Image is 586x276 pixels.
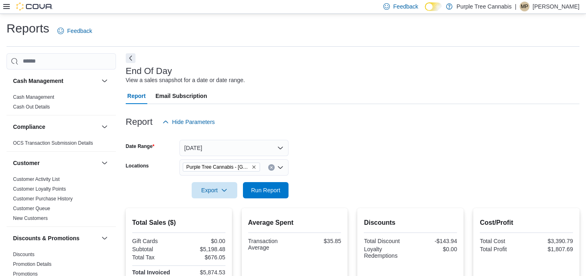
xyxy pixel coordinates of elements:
[251,165,256,170] button: Remove Purple Tree Cannabis - Toronto from selection in this group
[126,163,149,169] label: Locations
[180,269,225,276] div: $5,874.53
[126,53,136,63] button: Next
[13,159,39,167] h3: Customer
[364,218,457,228] h2: Discounts
[248,238,293,251] div: Transaction Average
[13,176,60,182] a: Customer Activity List
[13,77,98,85] button: Cash Management
[13,252,35,257] a: Discounts
[520,2,529,11] div: Matt Piotrowicz
[521,2,528,11] span: MP
[180,246,225,252] div: $5,198.48
[296,238,341,244] div: $35.85
[13,196,73,202] a: Customer Purchase History
[13,140,93,146] a: OCS Transaction Submission Details
[480,246,525,252] div: Total Profit
[248,218,341,228] h2: Average Spent
[13,261,52,267] span: Promotion Details
[412,238,457,244] div: -$143.94
[192,182,237,198] button: Export
[126,76,245,85] div: View a sales snapshot for a date or date range.
[425,2,442,11] input: Dark Mode
[268,164,275,171] button: Clear input
[7,138,116,151] div: Compliance
[13,94,54,100] a: Cash Management
[13,186,66,192] a: Customer Loyalty Points
[132,246,177,252] div: Subtotal
[13,234,79,242] h3: Discounts & Promotions
[13,123,98,131] button: Compliance
[13,159,98,167] button: Customer
[100,76,109,86] button: Cash Management
[7,174,116,226] div: Customer
[155,88,207,104] span: Email Subscription
[16,2,53,11] img: Cova
[480,238,525,244] div: Total Cost
[13,186,66,192] span: Customer Loyalty Points
[67,27,92,35] span: Feedback
[197,182,232,198] span: Export
[533,2,579,11] p: [PERSON_NAME]
[183,163,260,172] span: Purple Tree Cannabis - Toronto
[515,2,516,11] p: |
[100,122,109,132] button: Compliance
[13,94,54,100] span: Cash Management
[126,143,155,150] label: Date Range
[457,2,512,11] p: Purple Tree Cannabis
[13,104,50,110] a: Cash Out Details
[100,158,109,168] button: Customer
[126,117,153,127] h3: Report
[480,218,573,228] h2: Cost/Profit
[13,77,63,85] h3: Cash Management
[132,218,225,228] h2: Total Sales ($)
[364,246,409,259] div: Loyalty Redemptions
[13,206,50,211] a: Customer Queue
[179,140,289,156] button: [DATE]
[100,233,109,243] button: Discounts & Promotions
[13,261,52,267] a: Promotion Details
[7,20,49,37] h1: Reports
[277,164,284,171] button: Open list of options
[13,215,48,222] span: New Customers
[127,88,146,104] span: Report
[13,234,98,242] button: Discounts & Promotions
[132,269,170,276] strong: Total Invoiced
[180,238,225,244] div: $0.00
[126,66,172,76] h3: End Of Day
[132,238,177,244] div: Gift Cards
[528,246,573,252] div: $1,807.69
[13,176,60,183] span: Customer Activity List
[54,23,95,39] a: Feedback
[132,254,177,261] div: Total Tax
[412,246,457,252] div: $0.00
[159,114,218,130] button: Hide Parameters
[243,182,289,198] button: Run Report
[7,92,116,115] div: Cash Management
[13,215,48,221] a: New Customers
[393,2,418,11] span: Feedback
[172,118,215,126] span: Hide Parameters
[13,123,45,131] h3: Compliance
[251,186,280,194] span: Run Report
[13,140,93,146] span: OCS Transaction Submission Details
[180,254,225,261] div: $676.05
[186,163,250,171] span: Purple Tree Cannabis - [GEOGRAPHIC_DATA]
[364,238,409,244] div: Total Discount
[528,238,573,244] div: $3,390.79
